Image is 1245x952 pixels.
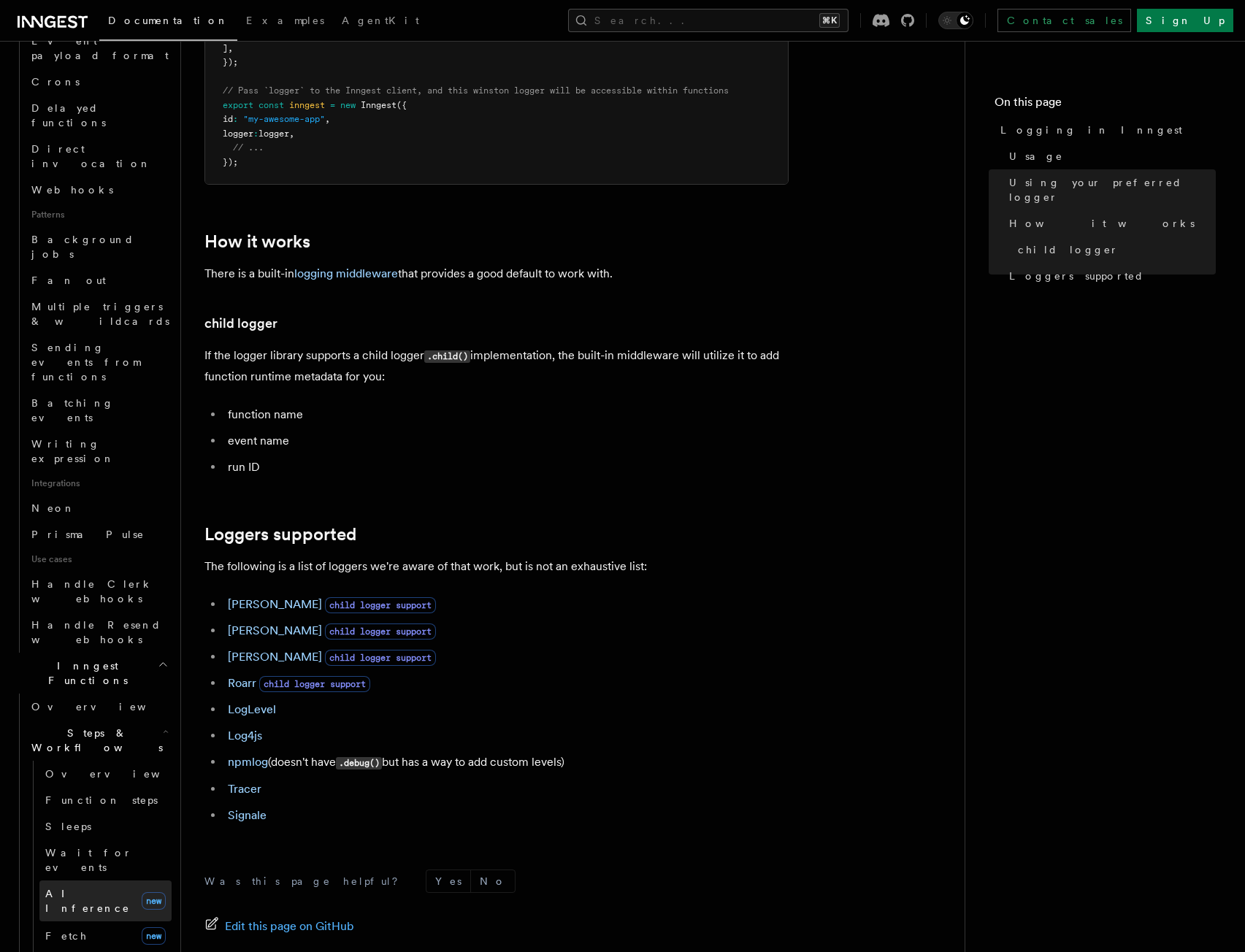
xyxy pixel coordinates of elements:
[12,659,158,688] span: Inngest Functions
[31,184,113,196] span: Webhooks
[31,76,80,88] span: Crons
[26,390,172,431] a: Batching events
[1009,269,1144,283] span: Loggers supported
[204,313,277,334] a: child logger
[204,556,789,577] p: The following is a list of loggers we're aware of that work, but is not an exhaustive list:
[228,729,262,742] a: Log4js
[568,9,848,32] button: Search...⌘K
[31,342,140,383] span: Sending events from functions
[819,13,840,28] kbd: ⌘K
[26,136,172,177] a: Direct invocation
[26,720,172,761] button: Steps & Workflows
[12,653,172,694] button: Inngest Functions
[1003,263,1216,289] a: Loggers supported
[26,694,172,720] a: Overview
[26,28,172,69] a: Event payload format
[45,821,91,832] span: Sleeps
[223,128,253,139] span: logger
[1003,143,1216,169] a: Usage
[253,128,258,139] span: :
[1003,169,1216,210] a: Using your preferred logger
[39,880,172,921] a: AI Inferencenew
[995,117,1216,143] a: Logging in Inngest
[397,100,407,110] span: ({
[325,623,436,640] span: child logger support
[31,301,169,327] span: Multiple triggers & wildcards
[228,755,268,769] a: npmlog
[39,761,172,787] a: Overview
[31,578,153,604] span: Handle Clerk webhooks
[31,275,106,286] span: Fan out
[1000,123,1182,137] span: Logging in Inngest
[336,757,382,769] code: .debug()
[26,267,172,293] a: Fan out
[361,100,397,110] span: Inngest
[289,100,325,110] span: inngest
[471,870,515,892] button: No
[45,768,196,780] span: Overview
[99,4,237,41] a: Documentation
[997,9,1131,32] a: Contact sales
[223,85,729,96] span: // Pass `logger` to the Inngest client, and this winston logger will be accessible within functions
[223,114,233,124] span: id
[26,293,172,334] a: Multiple triggers & wildcards
[258,128,289,139] span: logger
[26,203,172,226] span: Patterns
[223,457,789,477] li: run ID
[26,226,172,267] a: Background jobs
[45,847,132,873] span: Wait for events
[31,701,182,713] span: Overview
[26,431,172,472] a: Writing expression
[204,916,354,937] a: Edit this page on GitHub
[1018,242,1119,257] span: child logger
[142,927,166,945] span: new
[142,892,166,910] span: new
[31,529,145,540] span: Prisma Pulse
[1137,9,1233,32] a: Sign Up
[223,752,789,773] li: (doesn't have but has a way to add custom levels)
[204,524,356,545] a: Loggers supported
[325,597,436,613] span: child logger support
[246,15,324,26] span: Examples
[1009,175,1216,204] span: Using your preferred logger
[233,142,264,153] span: // ...
[259,676,370,692] span: child logger support
[26,334,172,390] a: Sending events from functions
[426,870,470,892] button: Yes
[204,874,408,888] p: Was this page helpful?
[333,4,428,39] a: AgentKit
[39,840,172,880] a: Wait for events
[228,43,233,53] span: ,
[31,102,106,128] span: Delayed functions
[26,472,172,495] span: Integrations
[289,128,294,139] span: ,
[26,95,172,136] a: Delayed functions
[424,350,470,363] code: .child()
[204,264,789,284] p: There is a built-in that provides a good default to work with.
[39,787,172,813] a: Function steps
[223,404,789,425] li: function name
[39,813,172,840] a: Sleeps
[228,782,261,796] a: Tracer
[1009,149,1063,164] span: Usage
[1012,237,1216,263] a: child logger
[45,888,130,914] span: AI Inference
[31,502,75,514] span: Neon
[31,619,161,645] span: Handle Resend webhooks
[228,702,276,716] a: LogLevel
[26,521,172,548] a: Prisma Pulse
[225,916,354,937] span: Edit this page on GitHub
[938,12,973,29] button: Toggle dark mode
[243,114,325,124] span: "my-awesome-app"
[1009,216,1195,231] span: How it works
[325,650,436,666] span: child logger support
[342,15,419,26] span: AgentKit
[223,157,238,167] span: });
[26,177,172,203] a: Webhooks
[45,794,158,806] span: Function steps
[223,43,228,53] span: ]
[31,143,151,169] span: Direct invocation
[45,930,88,942] span: Fetch
[31,397,114,423] span: Batching events
[26,69,172,95] a: Crons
